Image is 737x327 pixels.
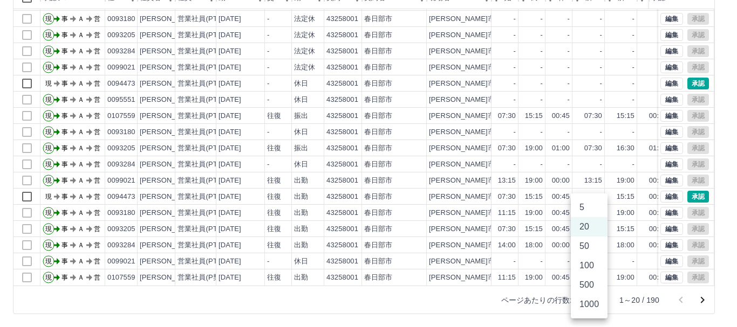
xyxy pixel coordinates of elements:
li: 500 [571,275,608,295]
li: 5 [571,198,608,217]
li: 20 [571,217,608,236]
li: 100 [571,256,608,275]
li: 50 [571,236,608,256]
li: 1000 [571,295,608,314]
